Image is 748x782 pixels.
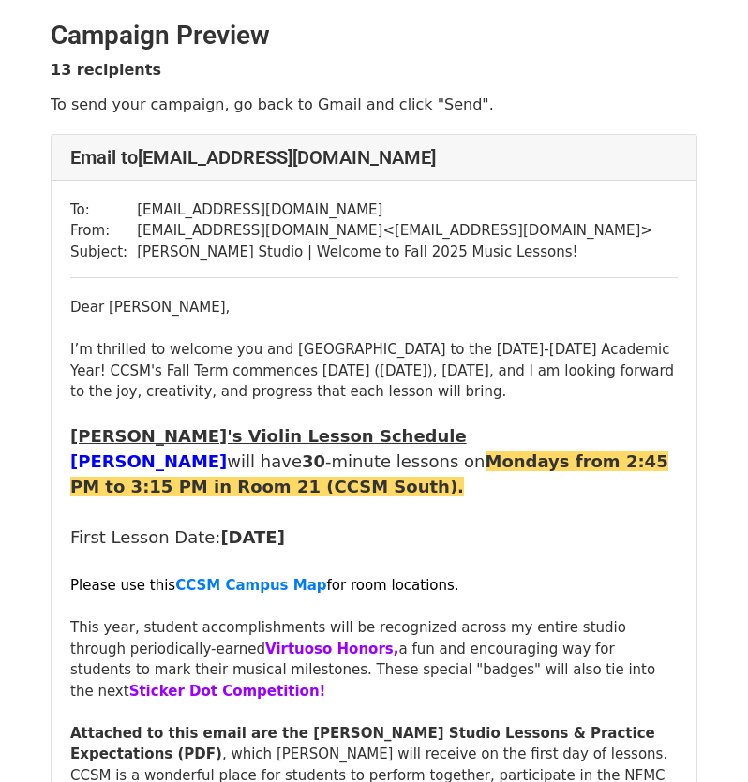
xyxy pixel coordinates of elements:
b: 30 [302,451,325,471]
strong: 13 recipients [51,61,161,79]
b: Mondays from 2:45 PM to 3:15 PM in Room 21 (CCSM South). [70,451,668,496]
div: Dear [PERSON_NAME], I’m thrilled to welcome you and [GEOGRAPHIC_DATA] to the [DATE]-[DATE] Academ... [70,297,678,499]
td: [EMAIL_ADDRESS][DOMAIN_NAME] < [EMAIL_ADDRESS][DOMAIN_NAME] > [137,220,652,242]
font: Please use this for room locations. [70,577,459,594]
td: To: [70,199,137,221]
b: Attached to this email are the [PERSON_NAME] Studio Lessons & Practice Expectations (PDF) [70,725,655,763]
td: Subject: [70,242,137,263]
font: Virtuoso Honors, [265,641,398,657]
h2: Campaign Preview [51,20,697,52]
h4: Email to [EMAIL_ADDRESS][DOMAIN_NAME] [70,146,678,169]
td: [PERSON_NAME] Studio | Welcome to Fall 2025 Music Lessons! [137,242,652,263]
font: will have -minute lessons on [70,426,668,496]
font: [PERSON_NAME] [70,451,227,471]
font: First Lesson Date: [70,527,285,547]
u: [PERSON_NAME]'s Violin Lesson Schedule [70,426,467,446]
a: CCSM Campus Map [175,577,326,594]
font: Sticker Dot Competition! [129,683,326,700]
b: [DATE] [220,527,285,547]
p: To send your campaign, go back to Gmail and click "Send". [51,95,697,114]
td: [EMAIL_ADDRESS][DOMAIN_NAME] [137,199,652,221]
td: From: [70,220,137,242]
